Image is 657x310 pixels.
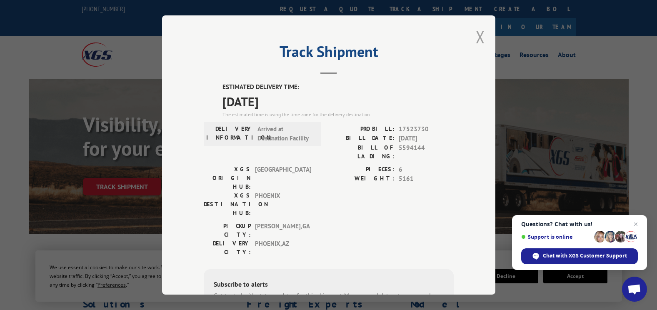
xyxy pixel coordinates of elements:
[204,165,251,191] label: XGS ORIGIN HUB:
[204,46,454,62] h2: Track Shipment
[214,291,444,310] div: Get texted with status updates for this shipment. Message and data rates may apply. Message frequ...
[399,134,454,143] span: [DATE]
[329,174,395,184] label: WEIGHT:
[214,279,444,291] div: Subscribe to alerts
[521,248,638,264] div: Chat with XGS Customer Support
[255,239,311,257] span: PHOENIX , AZ
[399,125,454,134] span: 17523730
[399,143,454,161] span: 5594144
[206,125,253,143] label: DELIVERY INFORMATION:
[204,191,251,217] label: XGS DESTINATION HUB:
[222,82,454,92] label: ESTIMATED DELIVERY TIME:
[257,125,314,143] span: Arrived at Destination Facility
[329,125,395,134] label: PROBILL:
[204,222,251,239] label: PICKUP CITY:
[255,222,311,239] span: [PERSON_NAME] , GA
[204,239,251,257] label: DELIVERY CITY:
[476,26,485,48] button: Close modal
[521,234,591,240] span: Support is online
[521,221,638,227] span: Questions? Chat with us!
[255,165,311,191] span: [GEOGRAPHIC_DATA]
[622,277,647,302] div: Open chat
[222,92,454,111] span: [DATE]
[222,111,454,118] div: The estimated time is using the time zone for the delivery destination.
[543,252,627,260] span: Chat with XGS Customer Support
[631,219,641,229] span: Close chat
[399,165,454,175] span: 6
[329,165,395,175] label: PIECES:
[255,191,311,217] span: PHOENIX
[329,143,395,161] label: BILL OF LADING:
[329,134,395,143] label: BILL DATE:
[399,174,454,184] span: 5161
